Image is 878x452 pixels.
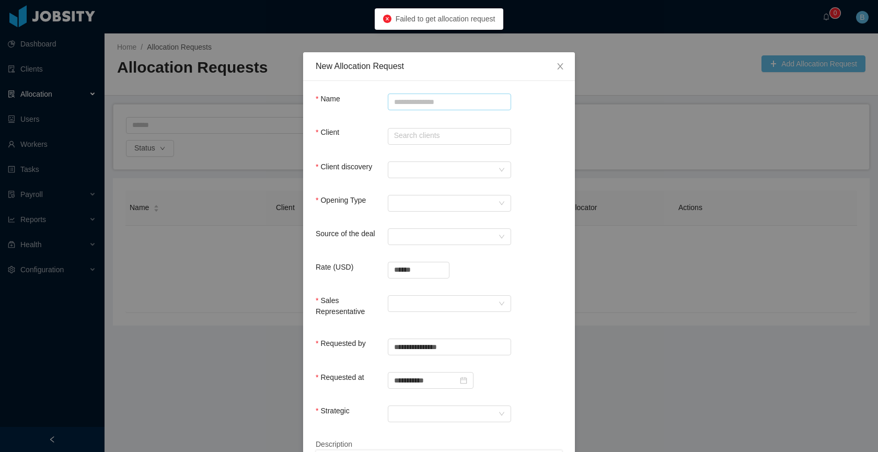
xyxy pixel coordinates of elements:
i: icon: down [499,411,505,418]
button: Close [546,52,575,82]
label: Sales Representative [316,296,365,316]
span: Failed to get allocation request [396,15,495,23]
label: Source of the deal [316,229,375,238]
label: Opening Type [316,196,366,204]
i: icon: calendar [460,377,467,384]
label: Requested at [316,373,364,381]
i: icon: close-circle [383,15,391,23]
div: New Allocation Request [316,61,562,72]
label: Client discovery [316,163,372,171]
span: Description [316,440,352,448]
i: icon: down [499,200,505,207]
label: Rate (USD) [316,263,353,271]
input: Rate (USD) [388,262,449,278]
i: icon: down [499,234,505,241]
i: icon: down [499,167,505,174]
label: Requested by [316,339,366,347]
i: icon: close [556,62,564,71]
label: Client [316,128,339,136]
input: Name [388,94,511,110]
i: icon: down [499,300,505,308]
label: Strategic [316,407,350,415]
label: Name [316,95,340,103]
